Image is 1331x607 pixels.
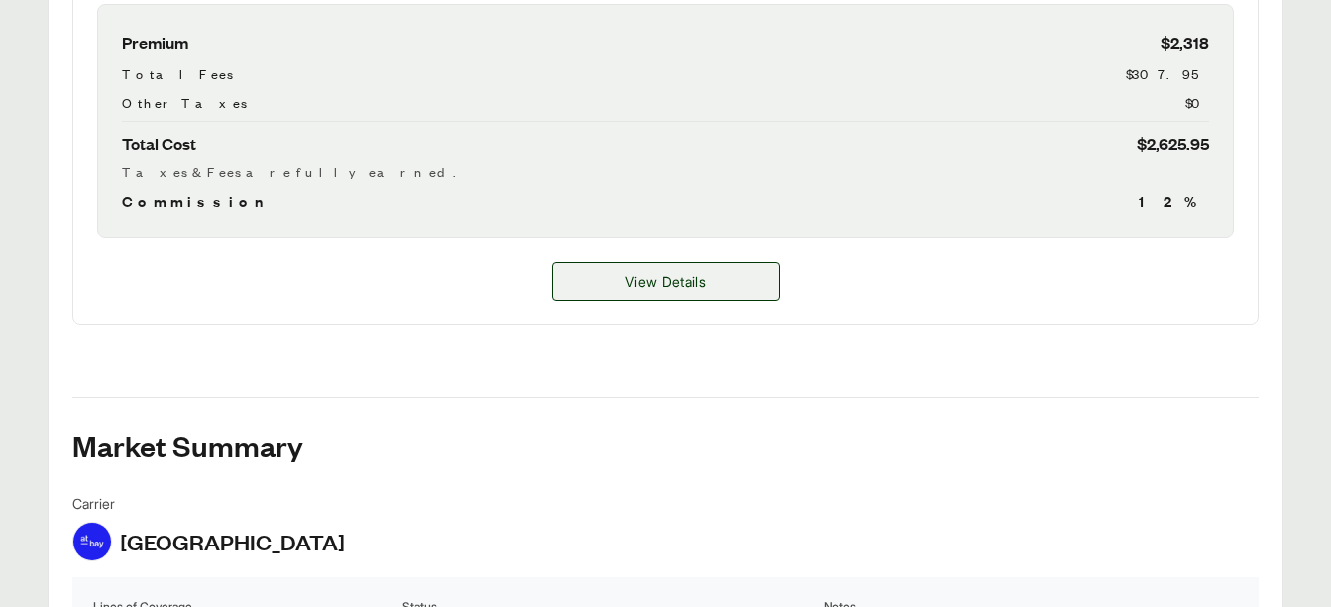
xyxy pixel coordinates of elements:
[73,523,111,560] img: At-Bay
[122,29,188,56] span: Premium
[1126,63,1209,84] span: $307.95
[122,130,196,157] span: Total Cost
[552,262,780,301] button: View Details
[552,262,780,301] a: At-Bay details
[122,63,233,84] span: Total Fees
[72,429,1259,461] h2: Market Summary
[122,189,273,213] span: Commission
[625,271,706,292] span: View Details
[72,493,345,514] span: Carrier
[1161,29,1209,56] span: $2,318
[1185,92,1209,113] span: $0
[122,92,247,113] span: Other Taxes
[1137,130,1209,157] span: $2,625.95
[122,161,1209,182] div: Taxes & Fees are fully earned.
[120,527,345,556] span: [GEOGRAPHIC_DATA]
[1139,189,1209,213] span: 12 %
